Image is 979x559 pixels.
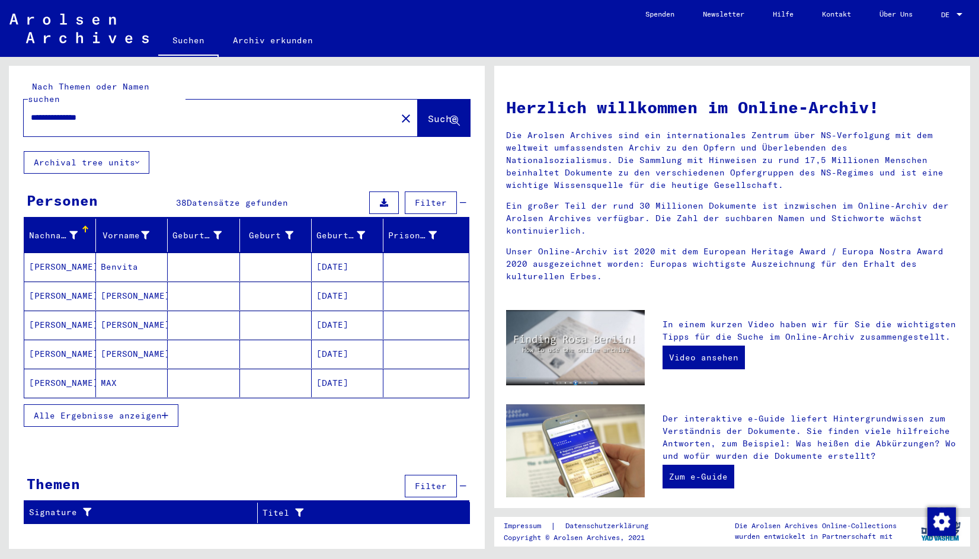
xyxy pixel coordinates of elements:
[219,26,327,55] a: Archiv erkunden
[24,369,96,397] mat-cell: [PERSON_NAME]
[96,282,168,310] mat-cell: [PERSON_NAME]
[663,346,745,369] a: Video ansehen
[24,253,96,281] mat-cell: [PERSON_NAME]
[24,340,96,368] mat-cell: [PERSON_NAME]
[24,311,96,339] mat-cell: [PERSON_NAME]
[245,226,311,245] div: Geburt‏
[506,95,958,120] h1: Herzlich willkommen im Online-Archiv!
[27,473,80,494] div: Themen
[927,507,955,535] div: Zustimmung ändern
[96,340,168,368] mat-cell: [PERSON_NAME]
[735,520,897,531] p: Die Arolsen Archives Online-Collections
[34,410,162,421] span: Alle Ergebnisse anzeigen
[919,516,963,546] img: yv_logo.png
[24,282,96,310] mat-cell: [PERSON_NAME]
[101,229,149,242] div: Vorname
[312,282,383,310] mat-cell: [DATE]
[405,475,457,497] button: Filter
[388,229,437,242] div: Prisoner #
[735,531,897,542] p: wurden entwickelt in Partnerschaft mit
[168,219,239,252] mat-header-cell: Geburtsname
[506,129,958,191] p: Die Arolsen Archives sind ein internationales Zentrum über NS-Verfolgung mit dem weltweit umfasse...
[504,520,551,532] a: Impressum
[263,507,440,519] div: Titel
[312,340,383,368] mat-cell: [DATE]
[941,11,954,19] span: DE
[29,229,78,242] div: Nachname
[504,532,663,543] p: Copyright © Arolsen Archives, 2021
[245,229,293,242] div: Geburt‏
[316,229,365,242] div: Geburtsdatum
[418,100,470,136] button: Suche
[24,151,149,174] button: Archival tree units
[383,219,469,252] mat-header-cell: Prisoner #
[172,229,221,242] div: Geburtsname
[506,310,645,385] img: video.jpg
[556,520,663,532] a: Datenschutzerklärung
[428,113,457,124] span: Suche
[399,111,413,126] mat-icon: close
[405,191,457,214] button: Filter
[96,311,168,339] mat-cell: [PERSON_NAME]
[24,404,178,427] button: Alle Ergebnisse anzeigen
[96,219,168,252] mat-header-cell: Vorname
[172,226,239,245] div: Geburtsname
[312,311,383,339] mat-cell: [DATE]
[663,413,958,462] p: Der interaktive e-Guide liefert Hintergrundwissen zum Verständnis der Dokumente. Sie finden viele...
[96,369,168,397] mat-cell: MAX
[506,200,958,237] p: Ein großer Teil der rund 30 Millionen Dokumente ist inzwischen im Online-Archiv der Arolsen Archi...
[29,506,242,519] div: Signature
[506,404,645,497] img: eguide.jpg
[312,253,383,281] mat-cell: [DATE]
[28,81,149,104] mat-label: Nach Themen oder Namen suchen
[24,219,96,252] mat-header-cell: Nachname
[101,226,167,245] div: Vorname
[927,507,956,536] img: Zustimmung ändern
[504,520,663,532] div: |
[506,245,958,283] p: Unser Online-Archiv ist 2020 mit dem European Heritage Award / Europa Nostra Award 2020 ausgezeic...
[388,226,455,245] div: Prisoner #
[312,219,383,252] mat-header-cell: Geburtsdatum
[96,253,168,281] mat-cell: Benvita
[263,503,455,522] div: Titel
[312,369,383,397] mat-cell: [DATE]
[29,503,257,522] div: Signature
[663,465,734,488] a: Zum e-Guide
[29,226,95,245] div: Nachname
[316,226,383,245] div: Geburtsdatum
[394,106,418,130] button: Clear
[240,219,312,252] mat-header-cell: Geburt‏
[9,14,149,43] img: Arolsen_neg.svg
[415,197,447,208] span: Filter
[187,197,288,208] span: Datensätze gefunden
[158,26,219,57] a: Suchen
[415,481,447,491] span: Filter
[663,318,958,343] p: In einem kurzen Video haben wir für Sie die wichtigsten Tipps für die Suche im Online-Archiv zusa...
[176,197,187,208] span: 38
[27,190,98,211] div: Personen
